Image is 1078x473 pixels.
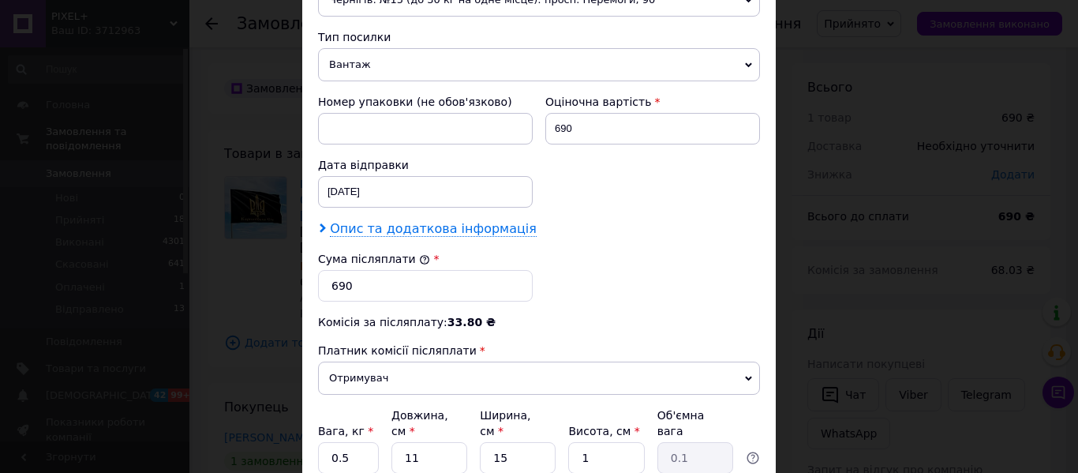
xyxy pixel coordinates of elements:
[330,221,537,237] span: Опис та додаткова інформація
[480,409,530,437] label: Ширина, см
[447,316,496,328] span: 33.80 ₴
[318,314,760,330] div: Комісія за післяплату:
[391,409,448,437] label: Довжина, см
[657,407,733,439] div: Об'ємна вага
[318,157,533,173] div: Дата відправки
[318,94,533,110] div: Номер упаковки (не обов'язково)
[568,425,639,437] label: Висота, см
[318,362,760,395] span: Отримувач
[545,94,760,110] div: Оціночна вартість
[318,31,391,43] span: Тип посилки
[318,48,760,81] span: Вантаж
[318,344,477,357] span: Платник комісії післяплати
[318,425,373,437] label: Вага, кг
[318,253,430,265] label: Сума післяплати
